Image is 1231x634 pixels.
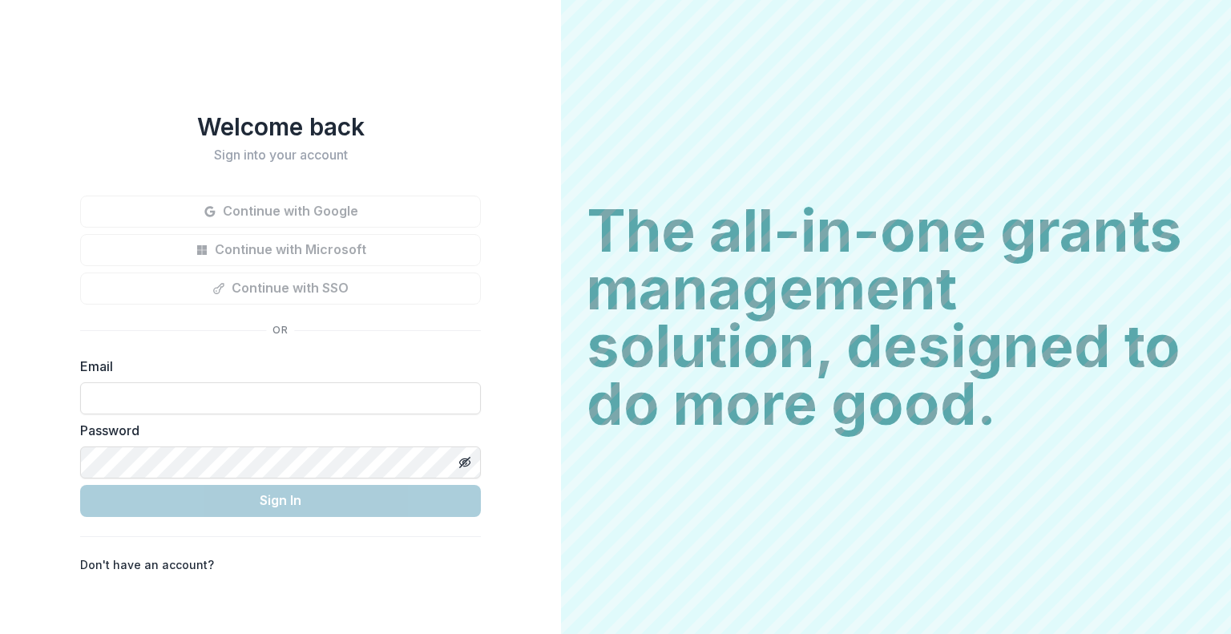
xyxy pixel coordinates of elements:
p: Don't have an account? [80,556,214,573]
button: Toggle password visibility [452,450,478,475]
label: Password [80,421,471,440]
h1: Welcome back [80,112,481,141]
button: Continue with SSO [80,273,481,305]
button: Sign In [80,485,481,517]
label: Email [80,357,471,376]
h2: Sign into your account [80,147,481,163]
button: Continue with Microsoft [80,234,481,266]
button: Continue with Google [80,196,481,228]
